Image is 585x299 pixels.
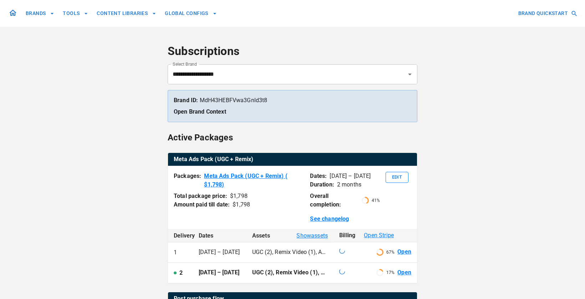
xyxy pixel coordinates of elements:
[310,192,358,209] p: Overall completion:
[174,192,227,200] p: Total package price:
[230,192,248,200] div: $ 1,798
[397,248,411,256] a: Open
[193,263,246,283] td: [DATE] – [DATE]
[168,153,417,166] th: Meta Ads Pack (UGC + Remix)
[405,69,415,79] button: Open
[386,269,395,276] p: 17 %
[174,97,198,104] strong: Brand ID:
[193,229,246,242] th: Dates
[515,7,579,20] button: BRAND QUICKSTART
[310,180,334,189] p: Duration:
[162,7,220,20] button: GLOBAL CONFIGS
[174,200,230,209] p: Amount paid till date:
[193,242,246,263] td: [DATE] – [DATE]
[168,44,417,59] h4: Subscriptions
[174,172,201,189] p: Packages:
[364,231,394,240] span: Open Stripe
[60,7,91,20] button: TOOLS
[174,248,177,257] p: 1
[94,7,159,20] button: CONTENT LIBRARIES
[168,153,417,166] table: active packages table
[296,231,328,240] span: Show assets
[310,172,327,180] p: Dates:
[179,269,183,277] p: 2
[397,269,411,277] a: Open
[372,197,380,204] p: 41 %
[23,7,57,20] button: BRANDS
[334,229,417,242] th: Billing
[174,108,226,115] a: Open Brand Context
[168,131,233,144] h6: Active Packages
[174,96,411,105] p: MdH43HEBFVwa3Gnld3t8
[173,61,197,67] label: Select Brand
[168,229,193,242] th: Delivery
[252,248,328,256] p: UGC (2), Remix Video (1), Ad campaign optimisation (2), Image Ad (1)
[386,172,408,183] button: Edit
[386,249,395,255] p: 67 %
[252,269,328,277] p: UGC (2), Remix Video (1), Ad campaign optimisation (2), Image Ad (1)
[204,172,304,189] a: Meta Ads Pack (UGC + Remix) ( $1,798)
[233,200,250,209] div: $ 1,798
[252,231,328,240] div: Assets
[310,215,349,223] a: See changelog
[330,172,371,180] p: [DATE] – [DATE]
[337,180,361,189] p: 2 months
